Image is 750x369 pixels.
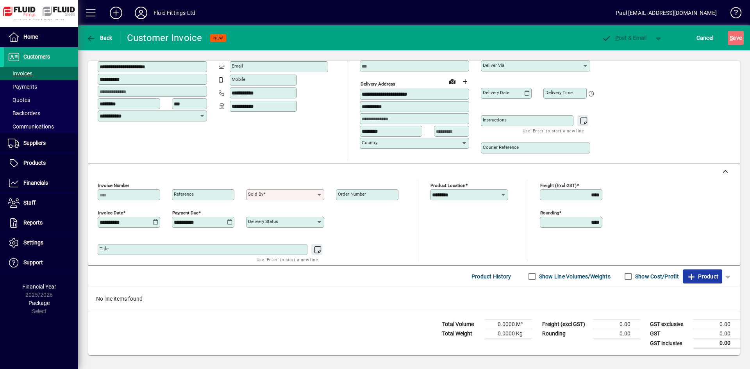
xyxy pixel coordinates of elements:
[438,329,485,339] td: Total Weight
[4,120,78,133] a: Communications
[725,2,740,27] a: Knowledge Base
[471,270,511,283] span: Product History
[695,31,716,45] button: Cancel
[4,173,78,193] a: Financials
[129,6,154,20] button: Profile
[693,339,740,348] td: 0.00
[483,144,519,150] mat-label: Courier Reference
[468,269,514,283] button: Product History
[4,253,78,273] a: Support
[172,210,198,216] mat-label: Payment due
[23,180,48,186] span: Financials
[23,239,43,246] span: Settings
[485,329,532,339] td: 0.0000 Kg
[196,48,209,61] button: Copy to Delivery address
[540,210,559,216] mat-label: Rounding
[23,219,43,226] span: Reports
[730,35,733,41] span: S
[538,329,593,339] td: Rounding
[602,35,647,41] span: ost & Email
[598,31,651,45] button: Post & Email
[23,259,43,266] span: Support
[696,32,714,44] span: Cancel
[88,287,740,311] div: No line items found
[537,273,611,280] label: Show Line Volumes/Weights
[257,255,318,264] mat-hint: Use 'Enter' to start a new line
[22,283,56,290] span: Financial Year
[29,300,50,306] span: Package
[459,75,471,88] button: Choose address
[728,31,744,45] button: Save
[646,329,693,339] td: GST
[593,329,640,339] td: 0.00
[683,269,722,283] button: Product
[174,191,194,197] mat-label: Reference
[523,126,584,135] mat-hint: Use 'Enter' to start a new line
[446,75,459,87] a: View on map
[4,107,78,120] a: Backorders
[4,213,78,233] a: Reports
[483,117,507,123] mat-label: Instructions
[4,193,78,213] a: Staff
[338,191,366,197] mat-label: Order number
[104,6,129,20] button: Add
[4,233,78,253] a: Settings
[98,183,129,188] mat-label: Invoice number
[23,140,46,146] span: Suppliers
[248,191,263,197] mat-label: Sold by
[8,70,32,77] span: Invoices
[154,7,195,19] div: Fluid Fittings Ltd
[430,183,465,188] mat-label: Product location
[232,77,245,82] mat-label: Mobile
[23,200,36,206] span: Staff
[646,320,693,329] td: GST exclusive
[616,7,717,19] div: Paul [EMAIL_ADDRESS][DOMAIN_NAME]
[730,32,742,44] span: ave
[540,183,577,188] mat-label: Freight (excl GST)
[593,320,640,329] td: 0.00
[78,31,121,45] app-page-header-button: Back
[8,123,54,130] span: Communications
[4,27,78,47] a: Home
[23,53,50,60] span: Customers
[8,110,40,116] span: Backorders
[4,93,78,107] a: Quotes
[615,35,619,41] span: P
[545,90,573,95] mat-label: Delivery time
[127,32,202,44] div: Customer Invoice
[232,63,243,69] mat-label: Email
[485,320,532,329] td: 0.0000 M³
[483,90,509,95] mat-label: Delivery date
[8,97,30,103] span: Quotes
[23,160,46,166] span: Products
[248,219,278,224] mat-label: Delivery status
[4,80,78,93] a: Payments
[86,35,112,41] span: Back
[483,62,504,68] mat-label: Deliver via
[687,270,718,283] span: Product
[100,246,109,251] mat-label: Title
[4,153,78,173] a: Products
[362,140,377,145] mat-label: Country
[98,210,123,216] mat-label: Invoice date
[438,320,485,329] td: Total Volume
[213,36,223,41] span: NEW
[8,84,37,90] span: Payments
[4,134,78,153] a: Suppliers
[693,329,740,339] td: 0.00
[646,339,693,348] td: GST inclusive
[538,320,593,329] td: Freight (excl GST)
[4,67,78,80] a: Invoices
[23,34,38,40] span: Home
[84,31,114,45] button: Back
[634,273,679,280] label: Show Cost/Profit
[693,320,740,329] td: 0.00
